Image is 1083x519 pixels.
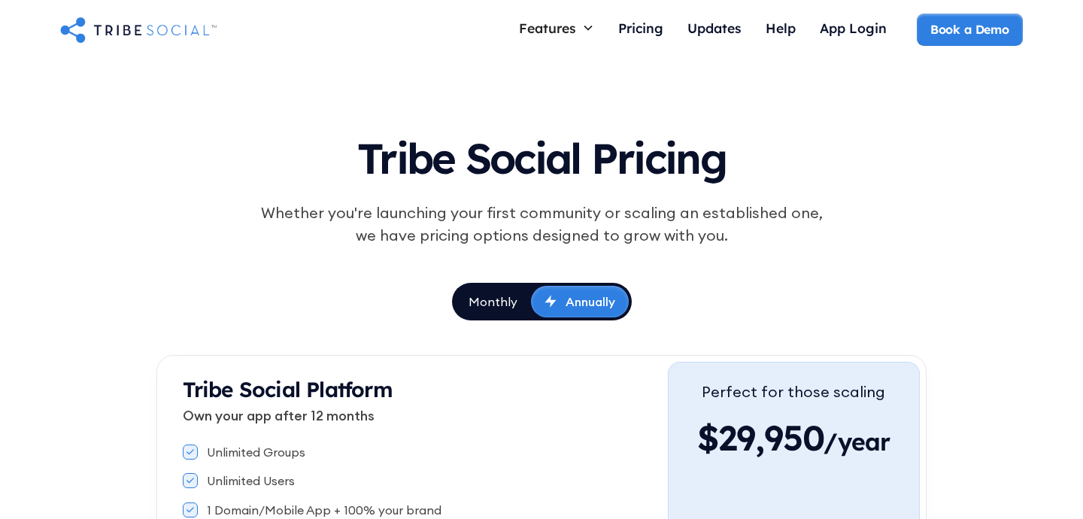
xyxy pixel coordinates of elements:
[253,202,830,247] div: Whether you're launching your first community or scaling an established one, we have pricing opti...
[60,14,217,44] a: home
[697,415,890,460] div: $29,950
[697,381,890,403] div: Perfect for those scaling
[469,293,517,310] div: Monthly
[183,376,393,402] strong: Tribe Social Platform
[519,20,576,36] div: Features
[207,444,305,460] div: Unlimited Groups
[808,14,899,46] a: App Login
[566,293,615,310] div: Annually
[754,14,808,46] a: Help
[675,14,754,46] a: Updates
[766,20,796,36] div: Help
[824,426,890,464] span: /year
[917,14,1023,45] a: Book a Demo
[618,20,663,36] div: Pricing
[606,14,675,46] a: Pricing
[687,20,742,36] div: Updates
[183,405,668,426] p: Own your app after 12 months
[207,502,441,518] div: 1 Domain/Mobile App + 100% your brand
[193,120,890,190] h1: Tribe Social Pricing
[507,14,606,42] div: Features
[820,20,887,36] div: App Login
[207,472,295,489] div: Unlimited Users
